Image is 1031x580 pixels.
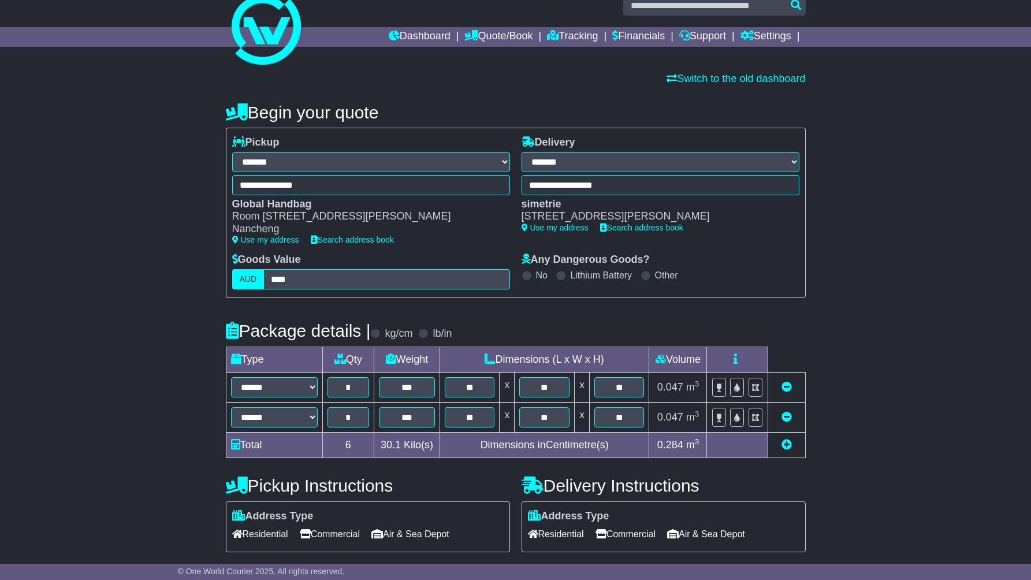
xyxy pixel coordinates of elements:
[226,476,510,495] h4: Pickup Instructions
[226,432,322,458] td: Total
[226,103,806,122] h4: Begin your quote
[574,372,589,402] td: x
[232,510,314,523] label: Address Type
[522,136,575,149] label: Delivery
[657,411,683,423] span: 0.047
[781,381,792,393] a: Remove this item
[322,432,374,458] td: 6
[226,347,322,372] td: Type
[686,411,699,423] span: m
[536,270,548,281] label: No
[612,27,665,47] a: Financials
[657,381,683,393] span: 0.047
[389,27,451,47] a: Dashboard
[781,439,792,451] a: Add new item
[440,432,649,458] td: Dimensions in Centimetre(s)
[385,328,412,340] label: kg/cm
[500,372,515,402] td: x
[686,381,699,393] span: m
[528,525,584,543] span: Residential
[649,347,707,372] td: Volume
[522,223,589,232] a: Use my address
[440,347,649,372] td: Dimensions (L x W x H)
[522,254,650,266] label: Any Dangerous Goods?
[433,328,452,340] label: lb/in
[740,27,791,47] a: Settings
[522,198,788,211] div: simetrie
[667,525,745,543] span: Air & Sea Depot
[522,210,788,223] div: [STREET_ADDRESS][PERSON_NAME]
[311,235,394,244] a: Search address book
[686,439,699,451] span: m
[695,410,699,418] sup: 3
[574,402,589,432] td: x
[600,223,683,232] a: Search address book
[374,347,440,372] td: Weight
[695,380,699,388] sup: 3
[226,321,371,340] h4: Package details |
[528,510,609,523] label: Address Type
[781,411,792,423] a: Remove this item
[232,235,299,244] a: Use my address
[232,223,498,236] div: Nancheng
[232,254,301,266] label: Goods Value
[695,437,699,446] sup: 3
[679,27,726,47] a: Support
[374,432,440,458] td: Kilo(s)
[300,525,360,543] span: Commercial
[232,269,265,289] label: AUD
[547,27,598,47] a: Tracking
[570,270,632,281] label: Lithium Battery
[500,402,515,432] td: x
[232,525,288,543] span: Residential
[232,198,498,211] div: Global Handbag
[657,439,683,451] span: 0.284
[232,210,498,223] div: Room [STREET_ADDRESS][PERSON_NAME]
[655,270,678,281] label: Other
[232,136,280,149] label: Pickup
[371,525,449,543] span: Air & Sea Depot
[595,525,656,543] span: Commercial
[667,73,805,84] a: Switch to the old dashboard
[178,567,345,576] span: © One World Courier 2025. All rights reserved.
[381,439,401,451] span: 30.1
[322,347,374,372] td: Qty
[522,476,806,495] h4: Delivery Instructions
[464,27,533,47] a: Quote/Book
